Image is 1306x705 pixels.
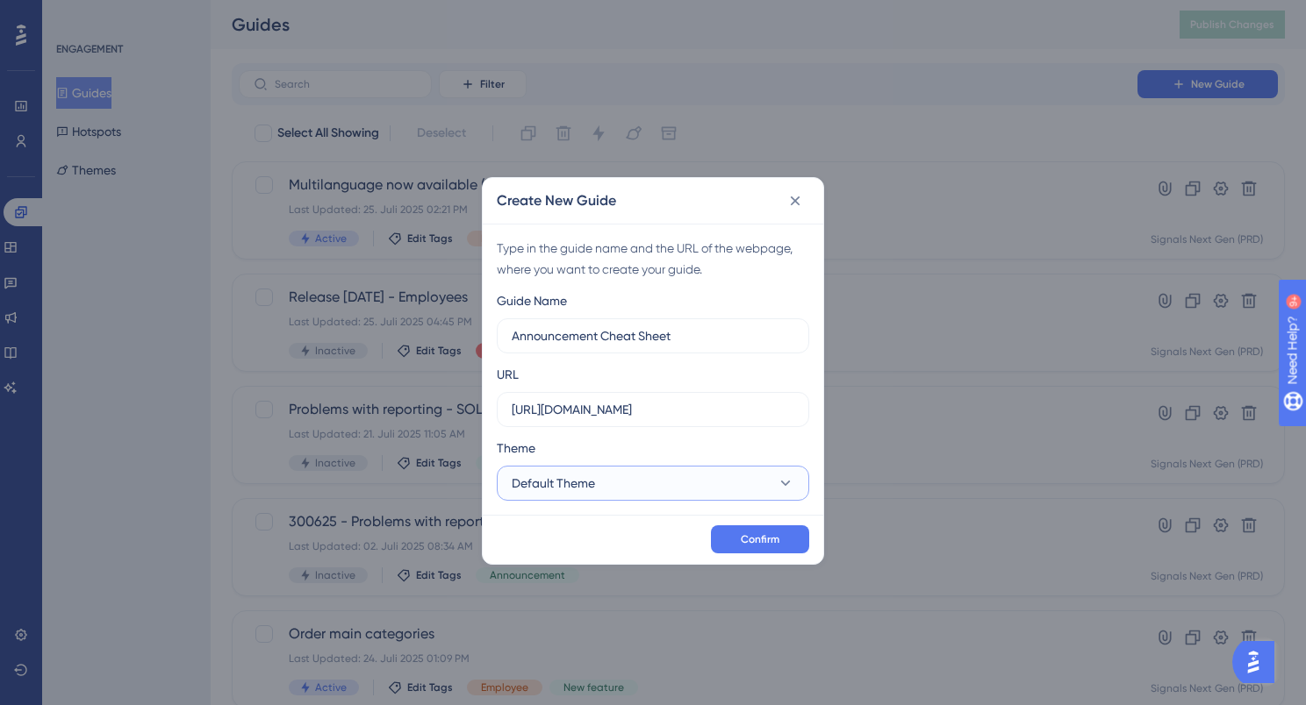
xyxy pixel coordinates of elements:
[41,4,110,25] span: Need Help?
[497,290,567,311] div: Guide Name
[512,473,595,494] span: Default Theme
[741,532,779,546] span: Confirm
[119,9,130,23] div: 9+
[497,438,535,459] span: Theme
[512,326,794,345] input: How to Create
[512,400,794,419] input: https://www.example.com
[497,364,519,385] div: URL
[1232,636,1285,688] iframe: UserGuiding AI Assistant Launcher
[497,238,809,280] div: Type in the guide name and the URL of the webpage, where you want to create your guide.
[497,190,616,211] h2: Create New Guide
